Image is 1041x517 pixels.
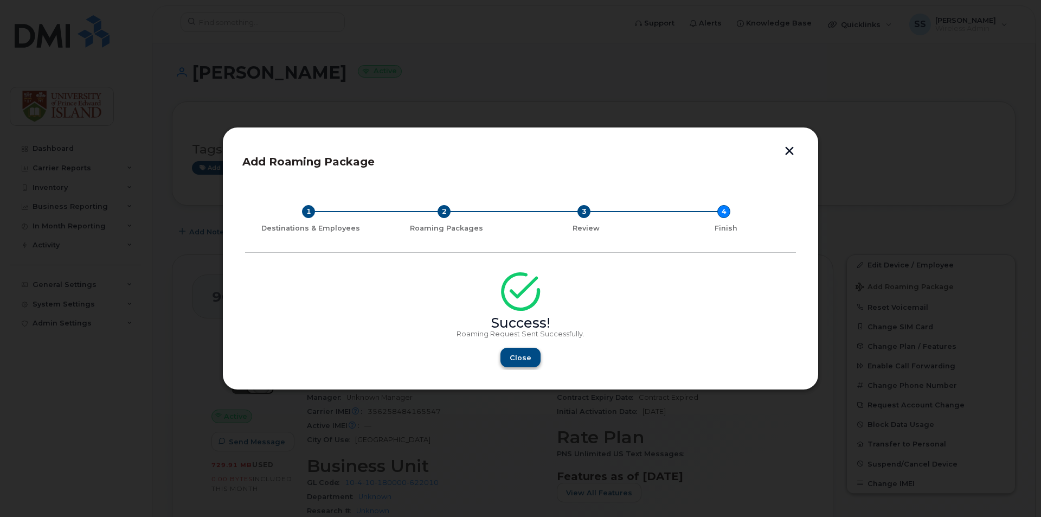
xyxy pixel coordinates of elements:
button: Close [500,348,541,367]
span: Close [510,353,531,363]
span: Add Roaming Package [242,155,375,168]
div: Success! [245,319,796,328]
p: Roaming Request Sent Successfully. [245,330,796,339]
div: 1 [302,205,315,218]
div: 3 [577,205,590,218]
div: 2 [438,205,451,218]
div: Destinations & Employees [249,224,372,233]
div: Roaming Packages [381,224,512,233]
div: Review [520,224,652,233]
